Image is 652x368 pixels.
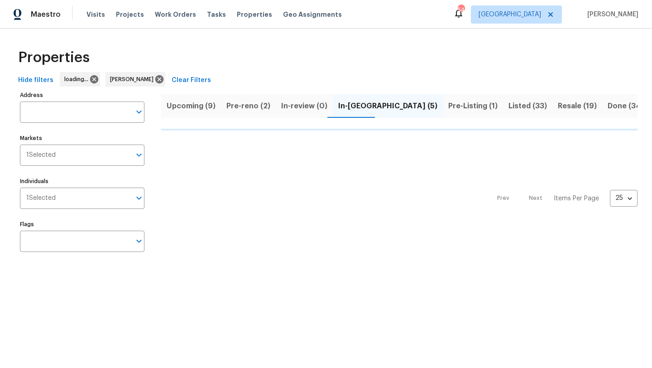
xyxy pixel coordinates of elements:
span: Pre-Listing (1) [448,100,498,112]
span: Geo Assignments [283,10,342,19]
button: Clear Filters [168,72,215,89]
span: Listed (33) [508,100,547,112]
div: 54 [458,5,464,15]
div: 25 [610,186,638,210]
span: Maestro [31,10,61,19]
span: Properties [18,53,90,62]
label: Address [20,92,144,98]
span: Projects [116,10,144,19]
span: Upcoming (9) [167,100,216,112]
span: Visits [86,10,105,19]
button: Open [133,192,145,204]
span: [PERSON_NAME] [110,75,157,84]
span: Work Orders [155,10,196,19]
span: Pre-reno (2) [226,100,270,112]
span: In-review (0) [281,100,327,112]
span: In-[GEOGRAPHIC_DATA] (5) [338,100,437,112]
div: [PERSON_NAME] [105,72,165,87]
p: Items Per Page [554,194,599,203]
span: Done (349) [608,100,649,112]
span: Properties [237,10,272,19]
span: Resale (19) [558,100,597,112]
nav: Pagination Navigation [489,136,638,261]
span: Clear Filters [172,75,211,86]
span: Hide filters [18,75,53,86]
label: Individuals [20,179,144,184]
span: 1 Selected [26,151,56,159]
button: Open [133,106,145,118]
button: Open [133,149,145,161]
span: [GEOGRAPHIC_DATA] [479,10,541,19]
span: [PERSON_NAME] [584,10,638,19]
div: loading... [60,72,100,87]
label: Markets [20,136,144,141]
span: Tasks [207,11,226,18]
button: Hide filters [14,72,57,89]
span: 1 Selected [26,194,56,202]
button: Open [133,235,145,247]
label: Flags [20,222,144,227]
span: loading... [64,75,92,84]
